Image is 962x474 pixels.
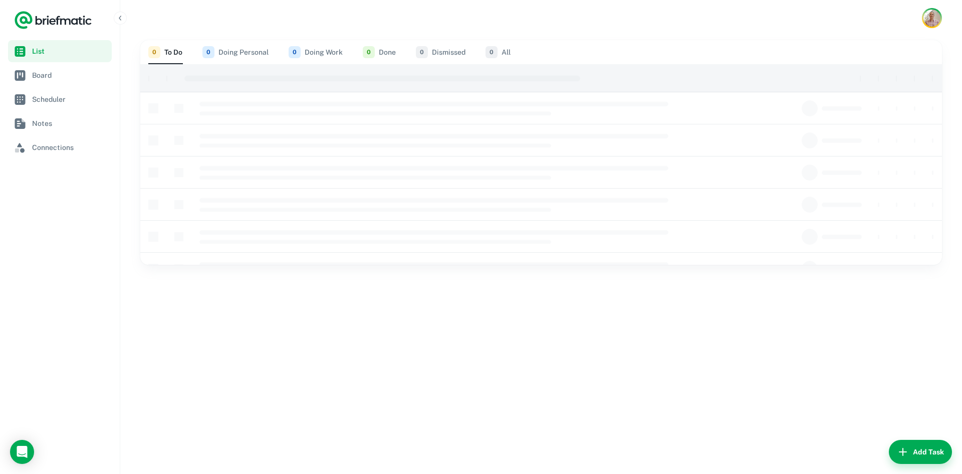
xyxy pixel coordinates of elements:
button: Add Task [889,440,952,464]
span: 0 [202,46,214,58]
button: Doing Personal [202,40,269,64]
span: Notes [32,118,108,129]
a: Scheduler [8,88,112,110]
span: Scheduler [32,94,108,105]
div: Load Chat [10,440,34,464]
button: Done [363,40,396,64]
a: Logo [14,10,92,30]
span: 0 [148,46,160,58]
button: Dismissed [416,40,465,64]
a: Board [8,64,112,86]
span: 0 [486,46,498,58]
button: Account button [922,8,942,28]
span: Board [32,70,108,81]
span: 0 [289,46,301,58]
button: Doing Work [289,40,343,64]
a: Connections [8,136,112,159]
span: Connections [32,142,108,153]
span: 0 [363,46,375,58]
a: Notes [8,112,112,134]
span: 0 [416,46,428,58]
img: Rob Mark [923,10,940,27]
button: All [486,40,511,64]
span: List [32,46,108,57]
a: List [8,40,112,62]
button: To Do [148,40,182,64]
